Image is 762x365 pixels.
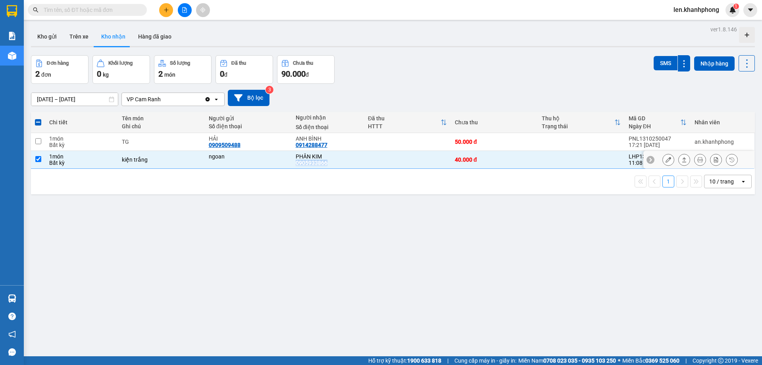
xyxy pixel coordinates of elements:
span: 2 [35,69,40,79]
sup: 1 [733,4,739,9]
div: PHÂN KIM [296,153,360,160]
img: warehouse-icon [8,294,16,303]
th: Toggle SortBy [364,112,451,133]
div: PNL1310250047 [629,135,687,142]
img: logo-vxr [7,5,17,17]
button: plus [159,3,173,17]
span: question-circle [8,313,16,320]
div: ngoan [209,153,288,160]
div: Đã thu [231,60,246,66]
strong: 0708 023 035 - 0935 103 250 [543,357,616,364]
button: Đã thu0đ [216,55,273,84]
div: Số điện thoại [209,123,288,129]
div: LHP1310250013 [629,153,687,160]
div: 0905933866 [296,160,327,166]
span: Miền Nam [518,356,616,365]
button: file-add [178,3,192,17]
div: 11:08 [DATE] [629,160,687,166]
div: Số lượng [170,60,190,66]
button: Hàng đã giao [132,27,178,46]
div: Sửa đơn hàng [662,154,674,166]
div: Trạng thái [542,123,614,129]
div: Tạo kho hàng mới [739,27,755,43]
div: Chi tiết [49,119,114,126]
div: Khối lượng [108,60,133,66]
span: đơn [41,71,51,78]
div: Bất kỳ [49,160,114,166]
span: notification [8,330,16,338]
button: Kho nhận [95,27,132,46]
svg: open [213,96,219,102]
th: Toggle SortBy [625,112,691,133]
button: aim [196,3,210,17]
span: Hỗ trợ kỹ thuật: [368,356,441,365]
button: Bộ lọc [228,90,269,106]
div: an.khanhphong [695,139,750,145]
span: 0 [220,69,224,79]
div: Mã GD [629,115,680,122]
input: Tìm tên, số ĐT hoặc mã đơn [44,6,137,14]
button: Số lượng2món [154,55,212,84]
input: Select a date range. [31,93,118,106]
th: Toggle SortBy [538,112,625,133]
div: 17:21 [DATE] [629,142,687,148]
div: Thu hộ [542,115,614,122]
div: Giao hàng [678,154,690,166]
span: 0 [97,69,101,79]
div: ANH BÌNH [296,135,360,142]
svg: open [740,178,747,185]
div: Số điện thoại [296,124,360,130]
span: món [164,71,175,78]
input: Selected VP Cam Ranh. [162,95,162,103]
span: len.khanhphong [667,5,725,15]
strong: 1900 633 818 [407,357,441,364]
div: Đơn hàng [47,60,69,66]
span: caret-down [747,6,754,14]
span: ⚪️ [618,359,620,362]
div: Ngày ĐH [629,123,680,129]
button: Chưa thu90.000đ [277,55,335,84]
strong: 0369 525 060 [645,357,679,364]
button: Nhập hàng [694,56,735,71]
button: 1 [662,176,674,187]
img: warehouse-icon [8,52,16,60]
div: 1 món [49,153,114,160]
div: Nhân viên [695,119,750,126]
div: Người gửi [209,115,288,122]
div: 0914288477 [296,142,327,148]
span: plus [164,7,169,13]
span: Cung cấp máy in - giấy in: [454,356,516,365]
span: aim [200,7,206,13]
button: Khối lượng0kg [92,55,150,84]
span: đ [306,71,309,78]
div: 0909509488 [209,142,241,148]
span: copyright [718,358,724,363]
svg: Clear value [204,96,211,102]
img: icon-new-feature [729,6,736,14]
button: SMS [654,56,677,70]
button: Đơn hàng2đơn [31,55,89,84]
div: ver 1.8.146 [710,25,737,34]
span: 1 [735,4,737,9]
span: message [8,348,16,356]
div: HTTT [368,123,441,129]
div: 40.000 đ [455,156,534,163]
div: Chưa thu [455,119,534,126]
button: caret-down [743,3,757,17]
button: Kho gửi [31,27,63,46]
div: 50.000 đ [455,139,534,145]
div: Người nhận [296,114,360,121]
span: search [33,7,38,13]
div: Đã thu [368,115,441,122]
div: Bất kỳ [49,142,114,148]
div: 10 / trang [709,178,734,185]
div: HẢI [209,135,288,142]
span: Miền Bắc [622,356,679,365]
div: Chưa thu [293,60,313,66]
div: 1 món [49,135,114,142]
button: Trên xe [63,27,95,46]
div: Tên món [122,115,201,122]
span: 2 [158,69,163,79]
span: 90.000 [281,69,306,79]
div: TG [122,139,201,145]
